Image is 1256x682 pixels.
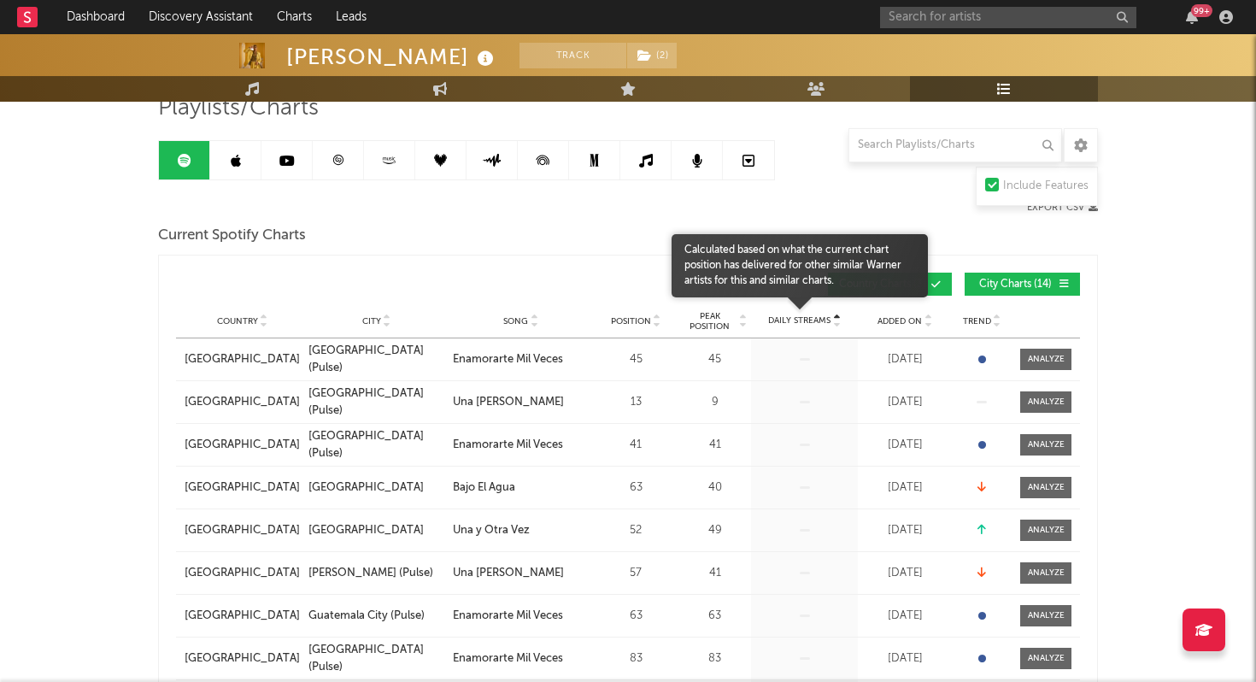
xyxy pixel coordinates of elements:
[862,394,948,411] div: [DATE]
[308,479,444,497] a: [GEOGRAPHIC_DATA]
[862,522,948,539] div: [DATE]
[286,43,498,71] div: [PERSON_NAME]
[308,428,444,462] a: [GEOGRAPHIC_DATA] (Pulse)
[453,565,589,582] a: Una [PERSON_NAME]
[965,273,1080,296] button: City Charts(14)
[611,316,651,326] span: Position
[683,479,747,497] div: 40
[862,565,948,582] div: [DATE]
[185,351,300,368] a: [GEOGRAPHIC_DATA]
[308,385,444,419] a: [GEOGRAPHIC_DATA] (Pulse)
[158,226,306,246] span: Current Spotify Charts
[308,522,444,539] a: [GEOGRAPHIC_DATA]
[597,650,674,667] div: 83
[862,650,948,667] div: [DATE]
[453,351,589,368] a: Enamorarte Mil Veces
[308,479,424,497] div: [GEOGRAPHIC_DATA]
[453,394,564,411] div: Una [PERSON_NAME]
[185,650,300,667] a: [GEOGRAPHIC_DATA]
[597,608,674,625] div: 63
[683,311,737,332] span: Peak Position
[627,43,677,68] button: (2)
[362,316,381,326] span: City
[453,522,589,539] a: Una y Otra Vez
[185,437,300,454] a: [GEOGRAPHIC_DATA]
[862,608,948,625] div: [DATE]
[862,351,948,368] div: [DATE]
[453,394,589,411] a: Una [PERSON_NAME]
[683,394,747,411] div: 9
[597,437,674,454] div: 41
[453,650,563,667] div: Enamorarte Mil Veces
[185,394,300,411] a: [GEOGRAPHIC_DATA]
[848,128,1062,162] input: Search Playlists/Charts
[185,522,300,539] a: [GEOGRAPHIC_DATA]
[597,565,674,582] div: 57
[308,642,444,675] a: [GEOGRAPHIC_DATA] (Pulse)
[1003,176,1089,197] div: Include Features
[453,650,589,667] a: Enamorarte Mil Veces
[877,316,922,326] span: Added On
[1186,10,1198,24] button: 99+
[453,608,563,625] div: Enamorarte Mil Veces
[1027,203,1098,213] button: Export CSV
[453,479,589,497] a: Bajo El Agua
[768,315,830,327] span: Daily Streams
[597,351,674,368] div: 45
[597,522,674,539] div: 52
[158,98,319,119] span: Playlists/Charts
[862,437,948,454] div: [DATE]
[862,479,948,497] div: [DATE]
[185,479,300,497] a: [GEOGRAPHIC_DATA]
[453,351,563,368] div: Enamorarte Mil Veces
[963,316,991,326] span: Trend
[308,522,424,539] div: [GEOGRAPHIC_DATA]
[626,43,678,68] span: ( 2 )
[597,479,674,497] div: 63
[683,437,747,454] div: 41
[217,316,258,326] span: Country
[453,437,589,454] a: Enamorarte Mil Veces
[453,565,564,582] div: Una [PERSON_NAME]
[453,608,589,625] a: Enamorarte Mil Veces
[683,565,747,582] div: 41
[976,279,1054,290] span: City Charts ( 14 )
[519,43,626,68] button: Track
[308,608,425,625] div: Guatemala City (Pulse)
[503,316,528,326] span: Song
[453,522,530,539] div: Una y Otra Vez
[683,351,747,368] div: 45
[185,608,300,625] a: [GEOGRAPHIC_DATA]
[453,479,515,497] div: Bajo El Agua
[683,608,747,625] div: 63
[1191,4,1212,17] div: 99 +
[597,394,674,411] div: 13
[672,243,928,289] span: Calculated based on what the current chart position has delivered for other similar Warner artist...
[453,437,563,454] div: Enamorarte Mil Veces
[308,343,444,376] a: [GEOGRAPHIC_DATA] (Pulse)
[308,565,433,582] div: [PERSON_NAME] (Pulse)
[185,565,300,582] a: [GEOGRAPHIC_DATA]
[308,565,444,582] a: [PERSON_NAME] (Pulse)
[683,522,747,539] div: 49
[308,608,444,625] a: Guatemala City (Pulse)
[683,650,747,667] div: 83
[880,7,1136,28] input: Search for artists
